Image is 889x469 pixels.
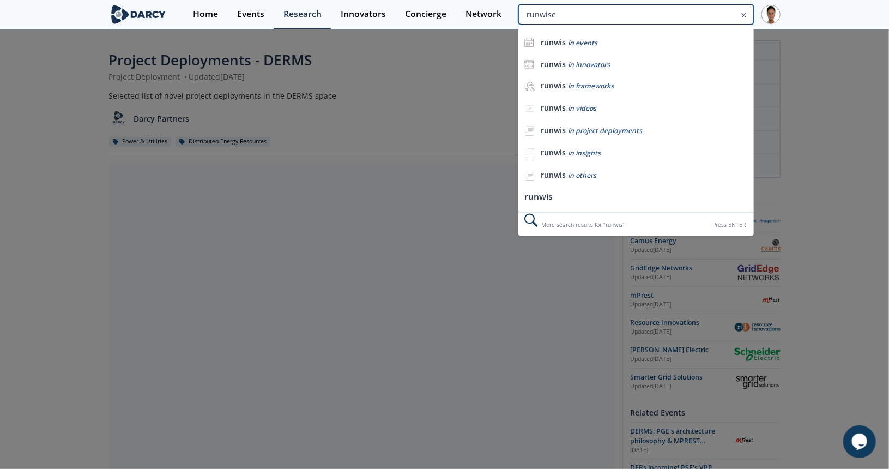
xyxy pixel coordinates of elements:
[761,5,781,24] img: Profile
[237,10,264,19] div: Events
[405,10,446,19] div: Concierge
[541,170,566,180] b: runwis
[713,219,746,231] div: Press ENTER
[193,10,218,19] div: Home
[568,126,642,135] span: in project deployments
[568,104,596,113] span: in videos
[518,4,753,25] input: Advanced Search
[541,37,566,47] b: runwis
[341,10,386,19] div: Innovators
[541,103,566,113] b: runwis
[518,213,753,236] div: More search results for " runwis "
[465,10,501,19] div: Network
[518,187,753,207] li: runwis
[568,60,610,69] span: in innovators
[109,5,168,24] img: logo-wide.svg
[568,38,597,47] span: in events
[283,10,322,19] div: Research
[524,59,534,69] img: icon
[541,125,566,135] b: runwis
[541,80,566,91] b: runwis
[568,81,614,91] span: in frameworks
[843,425,878,458] iframe: chat widget
[568,148,601,158] span: in insights
[541,147,566,158] b: runwis
[524,38,534,47] img: icon
[541,59,566,69] b: runwis
[568,171,596,180] span: in others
